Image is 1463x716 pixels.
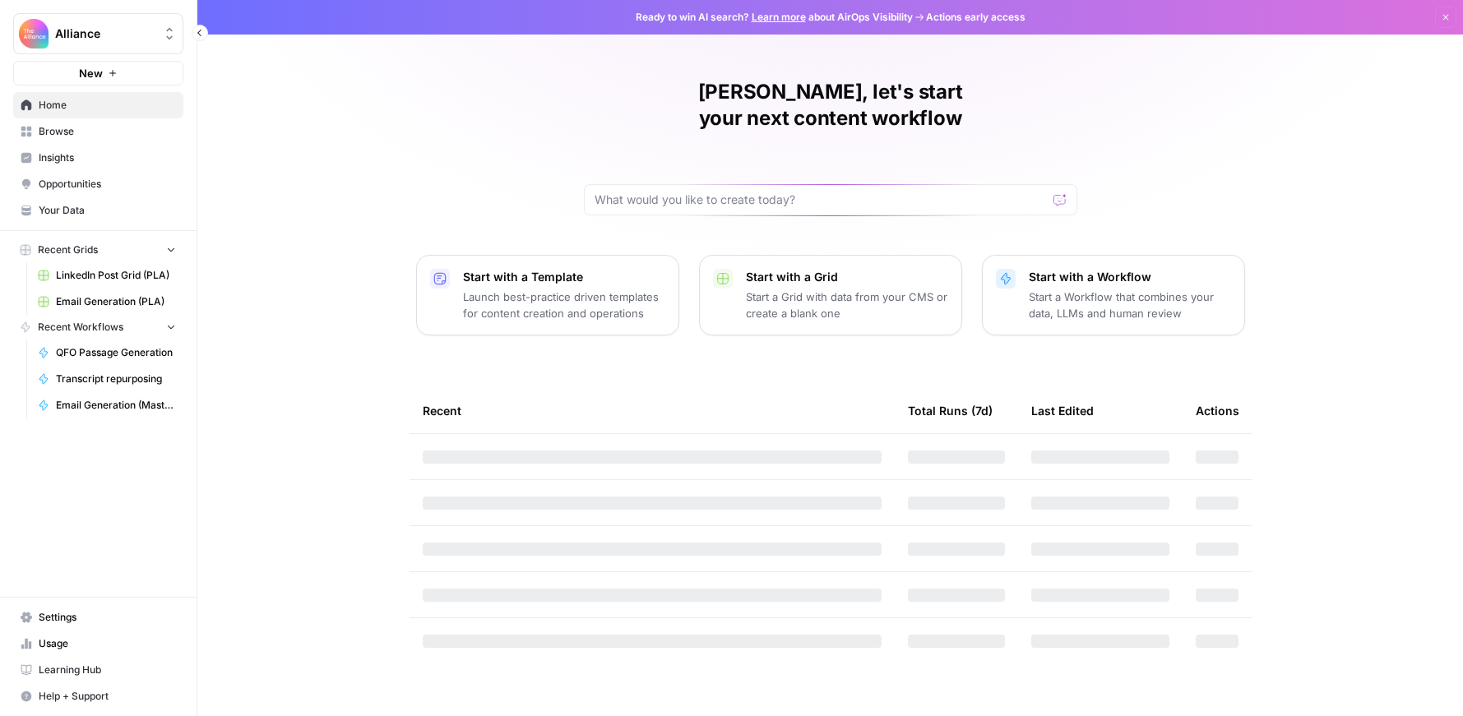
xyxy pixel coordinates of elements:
[1029,289,1231,321] p: Start a Workflow that combines your data, LLMs and human review
[39,150,176,165] span: Insights
[13,631,183,657] a: Usage
[30,262,183,289] a: LinkedIn Post Grid (PLA)
[39,636,176,651] span: Usage
[56,345,176,360] span: QFO Passage Generation
[1031,388,1094,433] div: Last Edited
[1196,388,1239,433] div: Actions
[982,255,1245,335] button: Start with a WorkflowStart a Workflow that combines your data, LLMs and human review
[13,657,183,683] a: Learning Hub
[463,269,665,285] p: Start with a Template
[55,25,155,42] span: Alliance
[39,203,176,218] span: Your Data
[13,197,183,224] a: Your Data
[30,392,183,418] a: Email Generation (Master)
[595,192,1047,208] input: What would you like to create today?
[926,10,1025,25] span: Actions early access
[699,255,962,335] button: Start with a GridStart a Grid with data from your CMS or create a blank one
[13,61,183,85] button: New
[39,610,176,625] span: Settings
[19,19,49,49] img: Alliance Logo
[56,294,176,309] span: Email Generation (PLA)
[39,177,176,192] span: Opportunities
[30,289,183,315] a: Email Generation (PLA)
[636,10,913,25] span: Ready to win AI search? about AirOps Visibility
[13,315,183,340] button: Recent Workflows
[584,79,1077,132] h1: [PERSON_NAME], let's start your next content workflow
[13,604,183,631] a: Settings
[56,268,176,283] span: LinkedIn Post Grid (PLA)
[13,171,183,197] a: Opportunities
[38,320,123,335] span: Recent Workflows
[746,289,948,321] p: Start a Grid with data from your CMS or create a blank one
[13,13,183,54] button: Workspace: Alliance
[13,683,183,709] button: Help + Support
[30,366,183,392] a: Transcript repurposing
[13,92,183,118] a: Home
[13,145,183,171] a: Insights
[39,98,176,113] span: Home
[746,269,948,285] p: Start with a Grid
[56,398,176,413] span: Email Generation (Master)
[39,689,176,704] span: Help + Support
[416,255,679,335] button: Start with a TemplateLaunch best-practice driven templates for content creation and operations
[38,243,98,257] span: Recent Grids
[13,238,183,262] button: Recent Grids
[56,372,176,386] span: Transcript repurposing
[39,663,176,677] span: Learning Hub
[13,118,183,145] a: Browse
[30,340,183,366] a: QFO Passage Generation
[39,124,176,139] span: Browse
[752,11,806,23] a: Learn more
[1029,269,1231,285] p: Start with a Workflow
[463,289,665,321] p: Launch best-practice driven templates for content creation and operations
[908,388,993,433] div: Total Runs (7d)
[79,65,103,81] span: New
[423,388,882,433] div: Recent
